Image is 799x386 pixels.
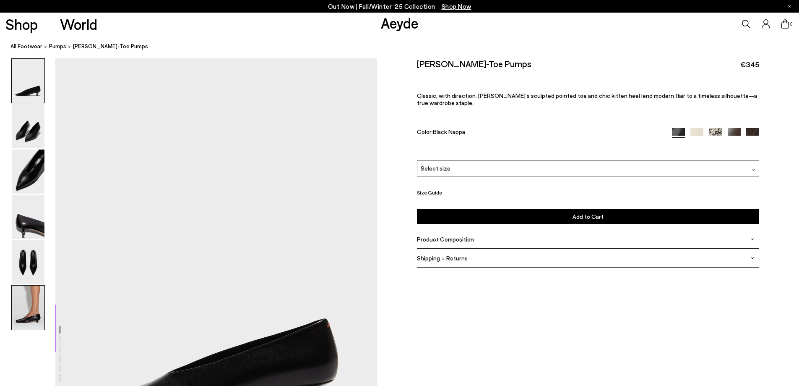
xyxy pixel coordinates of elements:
div: Color: [417,128,661,138]
button: Add to Cart [417,209,759,224]
img: Clara Pointed-Toe Pumps - Image 2 [12,104,44,148]
span: €345 [740,59,759,70]
a: pumps [49,42,66,51]
a: World [60,17,97,32]
img: Clara Pointed-Toe Pumps - Image 1 [12,59,44,103]
img: svg%3E [750,237,755,241]
span: Shipping + Returns [417,255,468,262]
span: Black Nappa [433,128,465,135]
img: Clara Pointed-Toe Pumps - Image 5 [12,240,44,284]
a: Aeyde [381,14,419,32]
img: Clara Pointed-Toe Pumps - Image 6 [12,286,44,330]
button: Size Guide [417,187,442,198]
span: [PERSON_NAME]-Toe Pumps [73,42,148,51]
nav: breadcrumb [10,35,799,58]
span: 0 [789,22,794,26]
img: Clara Pointed-Toe Pumps - Image 3 [12,150,44,194]
a: Shop [5,17,38,32]
h2: [PERSON_NAME]-Toe Pumps [417,58,531,69]
span: pumps [49,43,66,50]
span: Navigate to /collections/new-in [442,3,471,10]
p: Classic, with direction. [PERSON_NAME]’s sculpted pointed toe and chic kitten heel lend modern fl... [417,92,759,106]
span: Add to Cart [573,213,604,220]
span: Select size [421,164,450,173]
img: svg%3E [751,168,755,172]
span: Product Composition [417,236,474,243]
img: Clara Pointed-Toe Pumps - Image 4 [12,195,44,239]
a: All Footwear [10,42,42,51]
a: 0 [781,19,789,29]
img: svg%3E [750,256,755,260]
p: Out Now | Fall/Winter ‘25 Collection [328,1,471,12]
